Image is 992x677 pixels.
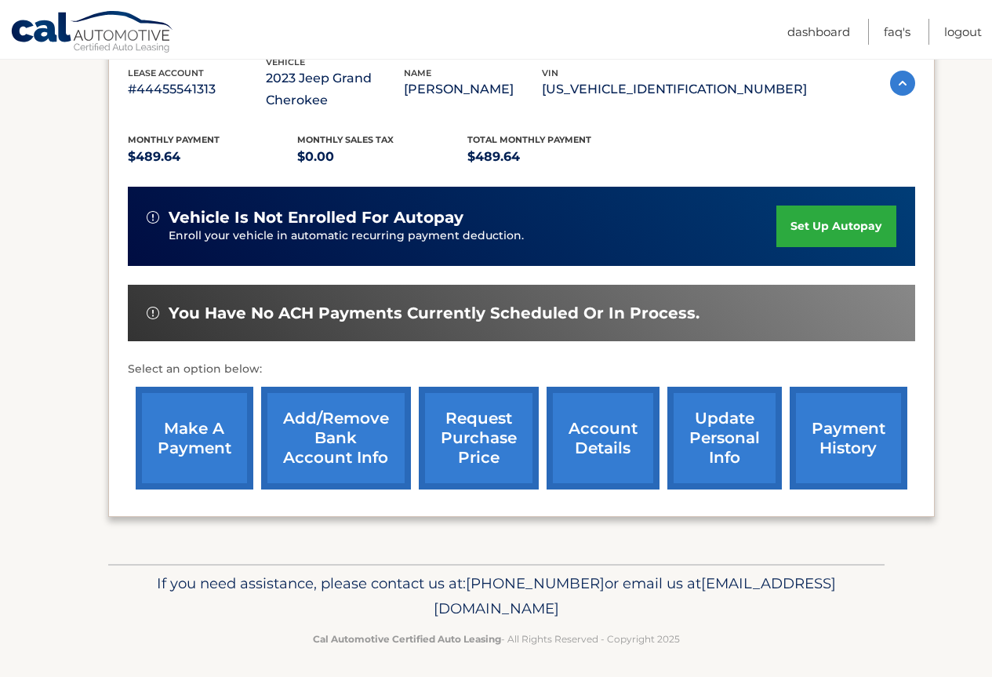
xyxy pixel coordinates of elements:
[147,211,159,224] img: alert-white.svg
[261,387,411,490] a: Add/Remove bank account info
[776,206,896,247] a: set up autopay
[542,78,807,100] p: [US_VEHICLE_IDENTIFICATION_NUMBER]
[128,67,204,78] span: lease account
[169,208,463,227] span: vehicle is not enrolled for autopay
[136,387,253,490] a: make a payment
[404,67,431,78] span: name
[466,574,605,592] span: [PHONE_NUMBER]
[547,387,660,490] a: account details
[10,10,175,56] a: Cal Automotive
[787,19,850,45] a: Dashboard
[128,360,915,379] p: Select an option below:
[790,387,907,490] a: payment history
[297,134,394,145] span: Monthly sales Tax
[128,146,298,168] p: $489.64
[467,134,591,145] span: Total Monthly Payment
[169,304,699,323] span: You have no ACH payments currently scheduled or in process.
[169,227,777,245] p: Enroll your vehicle in automatic recurring payment deduction.
[118,571,874,621] p: If you need assistance, please contact us at: or email us at
[890,71,915,96] img: accordion-active.svg
[404,78,542,100] p: [PERSON_NAME]
[118,631,874,647] p: - All Rights Reserved - Copyright 2025
[944,19,982,45] a: Logout
[467,146,638,168] p: $489.64
[542,67,558,78] span: vin
[434,574,836,617] span: [EMAIL_ADDRESS][DOMAIN_NAME]
[667,387,782,490] a: update personal info
[313,633,501,645] strong: Cal Automotive Certified Auto Leasing
[128,134,220,145] span: Monthly Payment
[128,78,266,100] p: #44455541313
[147,307,159,319] img: alert-white.svg
[884,19,910,45] a: FAQ's
[419,387,539,490] a: request purchase price
[266,56,305,67] span: vehicle
[266,67,404,111] p: 2023 Jeep Grand Cherokee
[297,146,467,168] p: $0.00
